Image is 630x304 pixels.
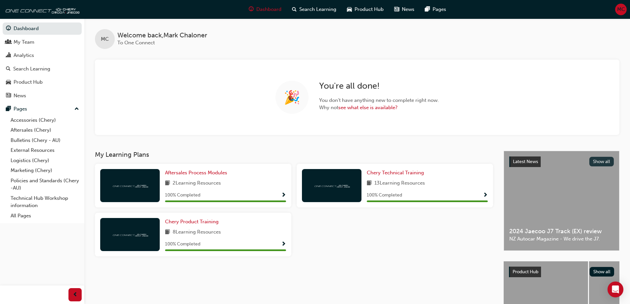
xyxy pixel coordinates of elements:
[284,94,300,101] span: 🎉
[338,105,398,110] a: see what else is available?
[117,32,207,39] span: Welcome back , Mark Chaloner
[389,3,420,16] a: news-iconNews
[281,241,286,247] span: Show Progress
[14,105,27,113] div: Pages
[173,179,221,188] span: 2 Learning Resources
[14,78,43,86] div: Product Hub
[14,52,34,59] div: Analytics
[509,228,614,235] span: 2024 Jaecoo J7 Track (EX) review
[394,5,399,14] span: news-icon
[483,191,488,199] button: Show Progress
[8,135,82,146] a: Bulletins (Chery - AU)
[165,240,200,248] span: 100 % Completed
[14,38,34,46] div: My Team
[101,35,109,43] span: MC
[483,193,488,198] span: Show Progress
[95,151,493,158] h3: My Learning Plans
[6,39,11,45] span: people-icon
[256,6,281,13] span: Dashboard
[6,66,11,72] span: search-icon
[13,65,50,73] div: Search Learning
[504,151,619,251] a: Latest NewsShow all2024 Jaecoo J7 Track (EX) reviewNZ Autocar Magazine - We drive the J7.
[8,145,82,155] a: External Resources
[314,182,350,189] img: oneconnect
[319,104,439,111] span: Why not
[420,3,451,16] a: pages-iconPages
[589,157,614,166] button: Show all
[8,211,82,221] a: All Pages
[74,105,79,113] span: up-icon
[3,63,82,75] a: Search Learning
[6,106,11,112] span: pages-icon
[590,267,614,277] button: Show all
[3,36,82,48] a: My Team
[3,103,82,115] button: Pages
[513,269,538,275] span: Product Hub
[509,156,614,167] a: Latest NewsShow all
[281,193,286,198] span: Show Progress
[433,6,446,13] span: Pages
[367,170,424,176] span: Chery Technical Training
[3,49,82,62] a: Analytics
[173,228,221,237] span: 8 Learning Resources
[112,182,148,189] img: oneconnect
[8,155,82,166] a: Logistics (Chery)
[319,97,439,104] span: You don ' t have anything new to complete right now.
[319,81,439,91] h2: You ' re all done!
[509,267,614,277] a: Product HubShow all
[3,3,79,16] img: oneconnect
[281,191,286,199] button: Show Progress
[3,76,82,88] a: Product Hub
[14,92,26,100] div: News
[6,93,11,99] span: news-icon
[617,6,625,13] span: MC
[402,6,414,13] span: News
[509,235,614,243] span: NZ Autocar Magazine - We drive the J7.
[165,192,200,199] span: 100 % Completed
[374,179,425,188] span: 13 Learning Resources
[8,176,82,193] a: Policies and Standards (Chery -AU)
[165,219,219,225] span: Chery Product Training
[165,179,170,188] span: book-icon
[3,21,82,103] button: DashboardMy TeamAnalyticsSearch LearningProduct HubNews
[615,4,627,15] button: MC
[355,6,384,13] span: Product Hub
[367,179,372,188] span: book-icon
[367,169,427,177] a: Chery Technical Training
[165,218,221,226] a: Chery Product Training
[347,5,352,14] span: car-icon
[281,240,286,248] button: Show Progress
[8,165,82,176] a: Marketing (Chery)
[6,79,11,85] span: car-icon
[287,3,342,16] a: search-iconSearch Learning
[8,115,82,125] a: Accessories (Chery)
[292,5,297,14] span: search-icon
[6,53,11,59] span: chart-icon
[112,231,148,238] img: oneconnect
[8,193,82,211] a: Technical Hub Workshop information
[165,170,227,176] span: Aftersales Process Modules
[425,5,430,14] span: pages-icon
[367,192,402,199] span: 100 % Completed
[342,3,389,16] a: car-iconProduct Hub
[299,6,336,13] span: Search Learning
[6,26,11,32] span: guage-icon
[165,169,230,177] a: Aftersales Process Modules
[117,40,155,46] span: To One Connect
[3,90,82,102] a: News
[513,159,538,164] span: Latest News
[249,5,254,14] span: guage-icon
[73,291,78,299] span: prev-icon
[165,228,170,237] span: book-icon
[608,282,623,297] div: Open Intercom Messenger
[8,125,82,135] a: Aftersales (Chery)
[3,22,82,35] a: Dashboard
[243,3,287,16] a: guage-iconDashboard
